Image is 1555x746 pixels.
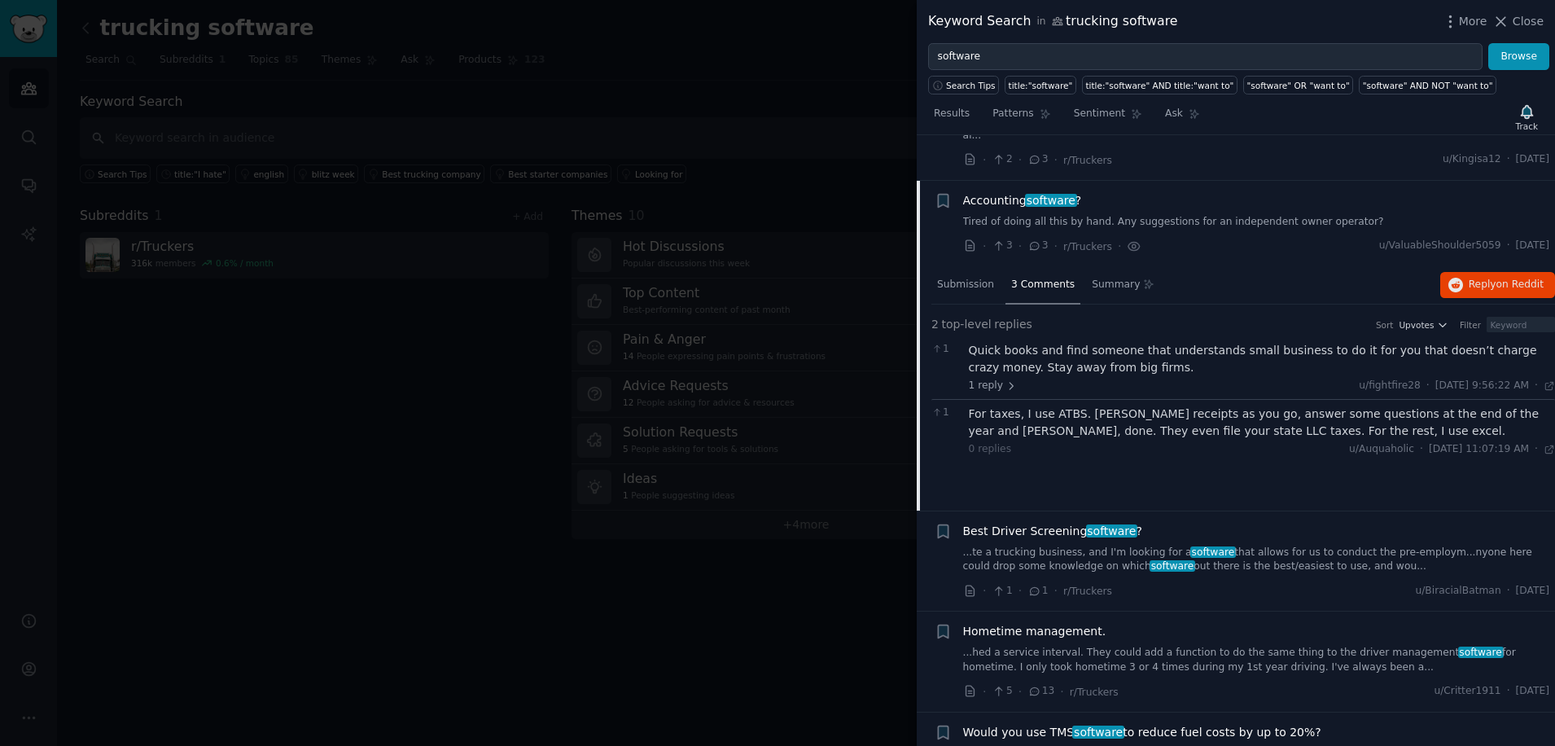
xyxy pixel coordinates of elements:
span: u/BiracialBatman [1415,584,1500,599]
span: top-level [941,316,991,333]
span: 2 [931,316,939,333]
span: [DATE] [1516,684,1549,699]
span: · [1535,442,1538,457]
span: · [1018,683,1022,700]
button: More [1442,13,1487,30]
span: [DATE] [1516,152,1549,167]
button: Upvotes [1399,319,1448,331]
a: Hometime management. [963,623,1106,640]
a: Best Driver Screeningsoftware? [963,523,1142,540]
button: Close [1492,13,1544,30]
span: Upvotes [1399,319,1434,331]
span: · [1018,238,1022,255]
span: · [1018,151,1022,169]
input: Keyword [1487,317,1555,333]
span: · [1426,379,1430,393]
div: title:"software" [1009,80,1073,91]
a: ...te a trucking business, and I'm looking for asoftwarethat allows for us to conduct the pre-emp... [963,546,1550,574]
span: · [983,238,986,255]
a: title:"software" [1005,76,1076,94]
span: · [1118,238,1121,255]
input: Try a keyword related to your business [928,43,1483,71]
span: software [1150,560,1195,572]
div: Filter [1460,319,1481,331]
div: Keyword Search trucking software [928,11,1177,32]
button: Browse [1488,43,1549,71]
div: "software" AND NOT "want to" [1363,80,1493,91]
button: Track [1510,100,1544,134]
span: Submission [937,278,994,292]
span: Accounting ? [963,192,1082,209]
span: Best Driver Screening ? [963,523,1142,540]
span: u/fightfire28 [1359,380,1421,391]
span: · [983,151,986,169]
span: r/Truckers [1063,586,1112,597]
span: 2 [992,152,1012,167]
span: 3 [992,239,1012,253]
span: [DATE] 11:07:19 AM [1429,442,1529,457]
span: replies [994,316,1032,333]
a: Patterns [987,101,1056,134]
span: · [1018,582,1022,599]
span: software [1086,524,1138,538]
div: title:"software" AND title:"want to" [1085,80,1233,91]
span: · [1054,151,1058,169]
span: r/Truckers [1070,687,1119,698]
span: 1 [931,342,960,357]
span: r/Truckers [1063,155,1112,166]
span: 3 [1027,239,1048,253]
a: Tired of doing all this by hand. Any suggestions for an independent owner operator? [963,215,1550,230]
button: Search Tips [928,76,999,94]
a: "software" OR "want to" [1243,76,1353,94]
div: "software" OR "want to" [1246,80,1349,91]
a: title:"software" AND title:"want to" [1082,76,1237,94]
span: 1 [1027,584,1048,599]
span: · [1420,442,1423,457]
div: Track [1516,121,1538,132]
div: Sort [1376,319,1394,331]
span: Results [934,107,970,121]
span: Summary [1092,278,1140,292]
span: 1 [931,406,960,420]
span: [DATE] [1516,584,1549,599]
span: Close [1513,13,1544,30]
span: software [1072,726,1124,739]
span: 1 [992,584,1012,599]
button: Replyon Reddit [1440,272,1555,298]
span: r/Truckers [1063,241,1112,252]
a: Accountingsoftware? [963,192,1082,209]
span: · [1060,683,1063,700]
span: in [1036,15,1045,29]
span: Ask [1165,107,1183,121]
span: · [983,582,986,599]
span: · [1507,684,1510,699]
span: u/Critter1911 [1434,684,1500,699]
a: Ask [1159,101,1206,134]
a: Would you use TMSsoftwareto reduce fuel costs by up to 20%? [963,724,1321,741]
span: Search Tips [946,80,996,91]
span: · [1535,379,1538,393]
span: Patterns [992,107,1033,121]
span: 1 reply [969,379,1018,393]
span: software [1025,194,1077,207]
span: on Reddit [1496,279,1544,290]
span: 3 [1027,152,1048,167]
a: "software" AND NOT "want to" [1359,76,1496,94]
span: More [1459,13,1487,30]
span: · [1507,584,1510,599]
span: · [1054,238,1058,255]
span: u/Auquaholic [1349,443,1414,454]
span: [DATE] 9:56:22 AM [1435,379,1529,393]
span: [DATE] [1516,239,1549,253]
span: 13 [1027,684,1054,699]
span: Sentiment [1074,107,1125,121]
span: Reply [1469,278,1544,292]
span: · [1507,152,1510,167]
span: · [983,683,986,700]
span: software [1458,647,1504,658]
span: u/Kingisa12 [1443,152,1501,167]
a: Results [928,101,975,134]
span: software [1190,546,1236,558]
